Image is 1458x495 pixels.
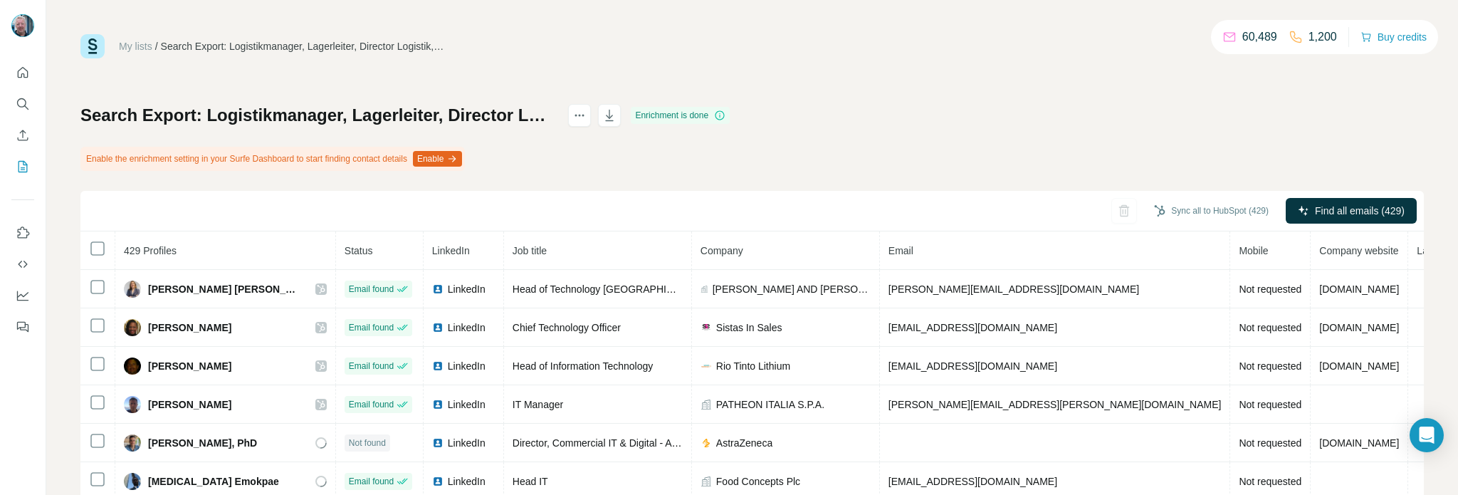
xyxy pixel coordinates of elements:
[432,245,470,256] span: LinkedIn
[513,437,779,449] span: Director, Commercial IT & Digital - AI Capability International
[888,322,1057,333] span: [EMAIL_ADDRESS][DOMAIN_NAME]
[11,91,34,117] button: Search
[1239,245,1268,256] span: Mobile
[448,397,486,412] span: LinkedIn
[568,104,591,127] button: actions
[1319,283,1399,295] span: [DOMAIN_NAME]
[432,360,444,372] img: LinkedIn logo
[432,322,444,333] img: LinkedIn logo
[148,397,231,412] span: [PERSON_NAME]
[1319,322,1399,333] span: [DOMAIN_NAME]
[11,14,34,37] img: Avatar
[148,321,231,335] span: [PERSON_NAME]
[1315,204,1405,218] span: Find all emails (429)
[124,319,141,336] img: Avatar
[148,359,231,373] span: [PERSON_NAME]
[432,437,444,449] img: LinkedIn logo
[448,282,486,296] span: LinkedIn
[701,245,743,256] span: Company
[716,436,772,450] span: AstraZeneca
[513,322,621,333] span: Chief Technology Officer
[1239,437,1301,449] span: Not requested
[513,476,548,487] span: Head IT
[349,283,394,296] span: Email found
[888,399,1222,410] span: [PERSON_NAME][EMAIL_ADDRESS][PERSON_NAME][DOMAIN_NAME]
[11,154,34,179] button: My lists
[1242,28,1277,46] p: 60,489
[161,39,446,53] div: Search Export: Logistikmanager, Lagerleiter, Director Logistik, IT-Manager, IT Director, IT-[PERS...
[80,104,555,127] h1: Search Export: Logistikmanager, Lagerleiter, Director Logistik, IT-Manager, IT Director, IT-[PERS...
[148,436,257,450] span: [PERSON_NAME], PhD
[11,220,34,246] button: Use Surfe on LinkedIn
[888,245,913,256] span: Email
[124,396,141,413] img: Avatar
[11,60,34,85] button: Quick start
[349,321,394,334] span: Email found
[448,474,486,489] span: LinkedIn
[716,359,790,373] span: Rio Tinto Lithium
[448,359,486,373] span: LinkedIn
[413,151,462,167] button: Enable
[11,251,34,277] button: Use Surfe API
[1308,28,1337,46] p: 1,200
[888,283,1139,295] span: [PERSON_NAME][EMAIL_ADDRESS][DOMAIN_NAME]
[513,245,547,256] span: Job title
[513,360,653,372] span: Head of Information Technology
[155,39,158,53] li: /
[11,314,34,340] button: Feedback
[448,436,486,450] span: LinkedIn
[1239,283,1301,295] span: Not requested
[1239,399,1301,410] span: Not requested
[11,123,34,148] button: Enrich CSV
[716,397,824,412] span: PATHEON ITALIA S.P.A.
[124,434,141,452] img: Avatar
[345,245,373,256] span: Status
[148,282,301,296] span: [PERSON_NAME] [PERSON_NAME]
[716,474,800,489] span: Food Concepts Plc
[701,322,712,333] img: company-logo
[432,476,444,487] img: LinkedIn logo
[148,474,279,489] span: [MEDICAL_DATA] Emokpae
[513,283,988,295] span: Head of Technology [GEOGRAPHIC_DATA] and [PERSON_NAME] & Global Education Product Team Lead
[349,360,394,372] span: Email found
[1410,418,1444,452] div: Open Intercom Messenger
[1144,200,1279,222] button: Sync all to HubSpot (429)
[1319,437,1399,449] span: [DOMAIN_NAME]
[432,399,444,410] img: LinkedIn logo
[513,399,563,410] span: IT Manager
[1239,476,1301,487] span: Not requested
[1417,245,1454,256] span: Landline
[349,475,394,488] span: Email found
[1239,360,1301,372] span: Not requested
[1239,322,1301,333] span: Not requested
[119,41,152,52] a: My lists
[349,398,394,411] span: Email found
[716,321,782,335] span: Sistas In Sales
[124,358,141,375] img: Avatar
[631,107,730,124] div: Enrichment is done
[1286,198,1417,224] button: Find all emails (429)
[713,282,871,296] span: [PERSON_NAME] AND [PERSON_NAME] MedTech
[80,34,105,58] img: Surfe Logo
[888,360,1057,372] span: [EMAIL_ADDRESS][DOMAIN_NAME]
[888,476,1057,487] span: [EMAIL_ADDRESS][DOMAIN_NAME]
[1360,27,1427,47] button: Buy credits
[701,437,712,449] img: company-logo
[124,245,177,256] span: 429 Profiles
[448,321,486,335] span: LinkedIn
[1319,245,1398,256] span: Company website
[432,283,444,295] img: LinkedIn logo
[1319,360,1399,372] span: [DOMAIN_NAME]
[80,147,465,171] div: Enable the enrichment setting in your Surfe Dashboard to start finding contact details
[701,360,712,372] img: company-logo
[11,283,34,308] button: Dashboard
[124,473,141,490] img: Avatar
[124,281,141,298] img: Avatar
[349,437,386,449] span: Not found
